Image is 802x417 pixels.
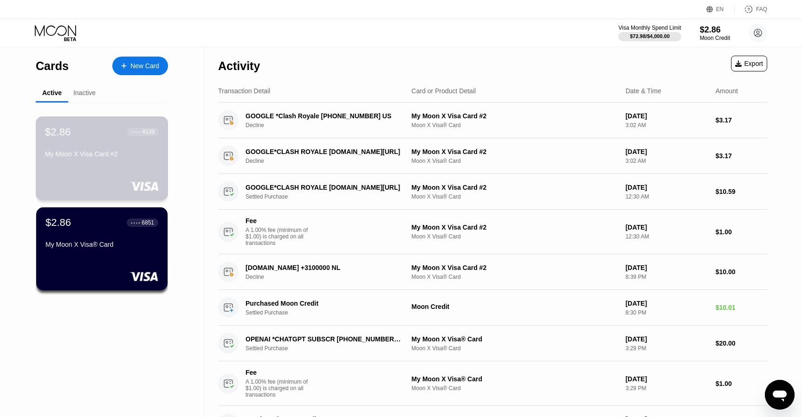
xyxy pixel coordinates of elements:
[716,268,767,276] div: $10.00
[626,345,708,352] div: 3:29 PM
[412,345,618,352] div: Moon X Visa® Card
[36,59,69,73] div: Cards
[626,193,708,200] div: 12:30 AM
[36,117,168,200] div: $2.86● ● ● ●4139My Moon X Visa Card #2
[218,254,767,290] div: [DOMAIN_NAME] +3100000 NLDeclineMy Moon X Visa Card #2Moon X Visa® Card[DATE]8:39 PM$10.00
[626,335,708,343] div: [DATE]
[626,233,708,240] div: 12:30 AM
[218,174,767,210] div: GOOGLE*CLASH ROYALE [DOMAIN_NAME][URL]Settled PurchaseMy Moon X Visa Card #2Moon X Visa® Card[DAT...
[735,60,763,67] div: Export
[700,25,730,35] div: $2.86
[246,379,315,398] div: A 1.00% fee (minimum of $1.00) is charged on all transactions
[36,207,168,290] div: $2.86● ● ● ●6851My Moon X Visa® Card
[618,25,681,31] div: Visa Monthly Spend Limit
[246,264,401,271] div: [DOMAIN_NAME] +3100000 NL
[45,126,71,138] div: $2.86
[412,375,618,383] div: My Moon X Visa® Card
[412,224,618,231] div: My Moon X Visa Card #2
[246,112,401,120] div: GOOGLE *Clash Royale [PHONE_NUMBER] US
[412,233,618,240] div: Moon X Visa® Card
[716,340,767,347] div: $20.00
[218,210,767,254] div: FeeA 1.00% fee (minimum of $1.00) is charged on all transactionsMy Moon X Visa Card #2Moon X Visa...
[700,35,730,41] div: Moon Credit
[142,128,155,135] div: 4139
[626,158,708,164] div: 3:02 AM
[246,148,401,155] div: GOOGLE*CLASH ROYALE [DOMAIN_NAME][URL]
[716,6,724,13] div: EN
[112,57,168,75] div: New Card
[218,59,260,73] div: Activity
[626,112,708,120] div: [DATE]
[626,309,708,316] div: 8:30 PM
[412,385,618,391] div: Moon X Visa® Card
[626,300,708,307] div: [DATE]
[142,219,154,226] div: 6851
[765,380,795,410] iframe: Кнопка запуска окна обмена сообщениями
[618,25,681,41] div: Visa Monthly Spend Limit$72.98/$4,000.00
[42,89,62,96] div: Active
[45,150,159,158] div: My Moon X Visa Card #2
[731,56,767,71] div: Export
[716,380,767,387] div: $1.00
[218,87,270,95] div: Transaction Detail
[716,87,738,95] div: Amount
[626,87,661,95] div: Date & Time
[626,264,708,271] div: [DATE]
[412,335,618,343] div: My Moon X Visa® Card
[626,385,708,391] div: 3:29 PM
[626,148,708,155] div: [DATE]
[218,361,767,406] div: FeeA 1.00% fee (minimum of $1.00) is charged on all transactionsMy Moon X Visa® CardMoon X Visa® ...
[412,122,618,128] div: Moon X Visa® Card
[735,5,767,14] div: FAQ
[412,148,618,155] div: My Moon X Visa Card #2
[246,193,413,200] div: Settled Purchase
[131,221,140,224] div: ● ● ● ●
[716,152,767,160] div: $3.17
[246,369,310,376] div: Fee
[218,326,767,361] div: OPENAI *CHATGPT SUBSCR [PHONE_NUMBER] USSettled PurchaseMy Moon X Visa® CardMoon X Visa® Card[DAT...
[626,122,708,128] div: 3:02 AM
[246,300,401,307] div: Purchased Moon Credit
[218,290,767,326] div: Purchased Moon CreditSettled PurchaseMoon Credit[DATE]8:30 PM$10.01
[412,184,618,191] div: My Moon X Visa Card #2
[626,184,708,191] div: [DATE]
[246,274,413,280] div: Decline
[246,184,401,191] div: GOOGLE*CLASH ROYALE [DOMAIN_NAME][URL]
[218,138,767,174] div: GOOGLE*CLASH ROYALE [DOMAIN_NAME][URL]DeclineMy Moon X Visa Card #2Moon X Visa® Card[DATE]3:02 AM...
[412,274,618,280] div: Moon X Visa® Card
[45,241,158,248] div: My Moon X Visa® Card
[131,130,141,133] div: ● ● ● ●
[412,264,618,271] div: My Moon X Visa Card #2
[73,89,96,96] div: Inactive
[412,112,618,120] div: My Moon X Visa Card #2
[630,33,670,39] div: $72.98 / $4,000.00
[626,274,708,280] div: 8:39 PM
[756,6,767,13] div: FAQ
[700,25,730,41] div: $2.86Moon Credit
[246,217,310,225] div: Fee
[412,87,476,95] div: Card or Product Detail
[246,335,401,343] div: OPENAI *CHATGPT SUBSCR [PHONE_NUMBER] US
[412,303,618,310] div: Moon Credit
[626,224,708,231] div: [DATE]
[716,116,767,124] div: $3.17
[412,158,618,164] div: Moon X Visa® Card
[716,304,767,311] div: $10.01
[706,5,735,14] div: EN
[45,217,71,229] div: $2.86
[246,158,413,164] div: Decline
[130,62,159,70] div: New Card
[626,375,708,383] div: [DATE]
[246,345,413,352] div: Settled Purchase
[412,193,618,200] div: Moon X Visa® Card
[246,122,413,128] div: Decline
[246,227,315,246] div: A 1.00% fee (minimum of $1.00) is charged on all transactions
[218,103,767,138] div: GOOGLE *Clash Royale [PHONE_NUMBER] USDeclineMy Moon X Visa Card #2Moon X Visa® Card[DATE]3:02 AM...
[716,188,767,195] div: $10.59
[716,228,767,236] div: $1.00
[246,309,413,316] div: Settled Purchase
